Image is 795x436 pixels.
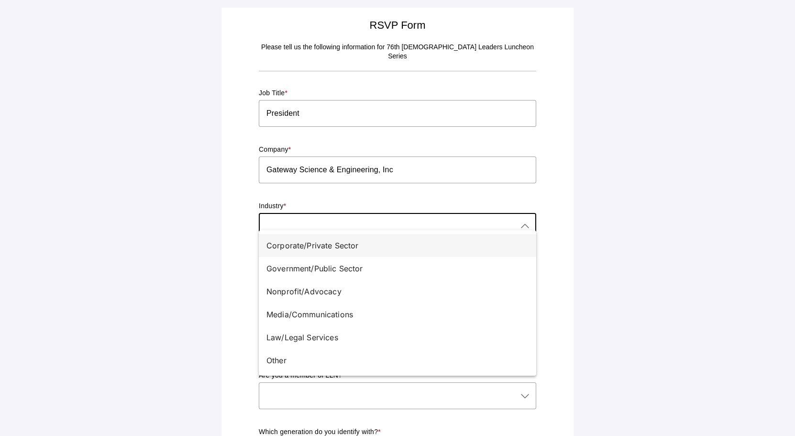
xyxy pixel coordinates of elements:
div: Media/Communications [266,309,521,320]
div: Law/Legal Services [266,332,521,343]
div: Corporate/Private Sector [266,240,521,251]
div: Government/Public Sector [266,263,521,274]
p: Are you a member of LLN? [259,371,536,380]
p: Industry [259,201,536,211]
p: Please tell us the following information for 76th [DEMOGRAPHIC_DATA] Leaders Luncheon Series [259,43,536,61]
p: Company [259,145,536,155]
div: Other [266,355,521,366]
div: Nonprofit/Advocacy [266,286,521,297]
span: RSVP Form [370,19,426,31]
p: Job Title [259,89,536,98]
